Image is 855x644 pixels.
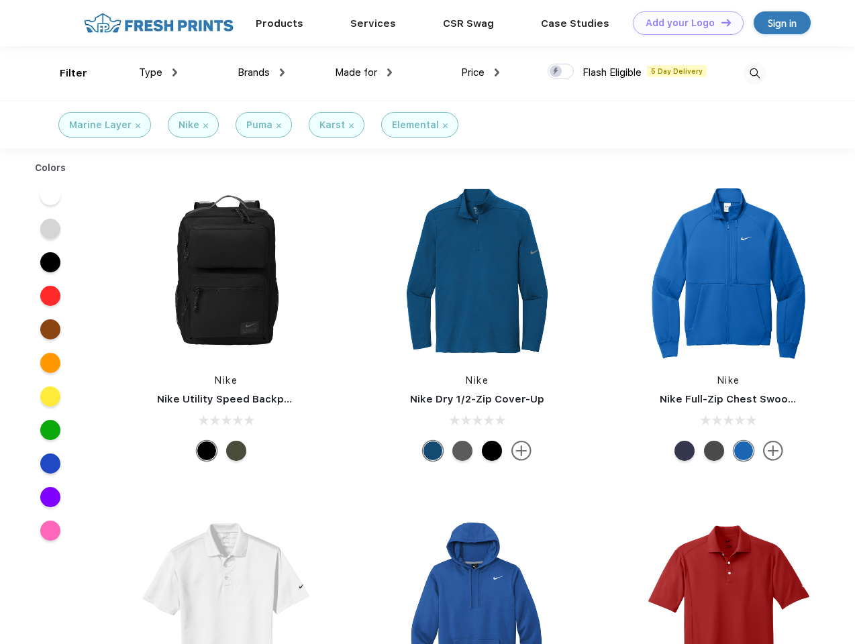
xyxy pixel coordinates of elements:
[319,118,345,132] div: Karst
[660,393,838,405] a: Nike Full-Zip Chest Swoosh Jacket
[80,11,238,35] img: fo%20logo%202.webp
[157,393,302,405] a: Nike Utility Speed Backpack
[640,182,818,360] img: func=resize&h=266
[443,17,494,30] a: CSR Swag
[646,17,715,29] div: Add your Logo
[246,118,272,132] div: Puma
[203,123,208,128] img: filter_cancel.svg
[423,441,443,461] div: Gym Blue
[452,441,472,461] div: Black Heather
[137,182,315,360] img: func=resize&h=266
[443,123,448,128] img: filter_cancel.svg
[60,66,87,81] div: Filter
[717,375,740,386] a: Nike
[226,441,246,461] div: Cargo Khaki
[392,118,439,132] div: Elemental
[410,393,544,405] a: Nike Dry 1/2-Zip Cover-Up
[674,441,695,461] div: Midnight Navy
[461,66,485,78] span: Price
[744,62,766,85] img: desktop_search.svg
[172,68,177,76] img: dropdown.png
[197,441,217,461] div: Black
[511,441,532,461] img: more.svg
[280,68,285,76] img: dropdown.png
[335,66,377,78] span: Made for
[583,66,642,78] span: Flash Eligible
[495,68,499,76] img: dropdown.png
[139,66,162,78] span: Type
[136,123,140,128] img: filter_cancel.svg
[734,441,754,461] div: Royal
[25,161,77,175] div: Colors
[349,123,354,128] img: filter_cancel.svg
[215,375,238,386] a: Nike
[754,11,811,34] a: Sign in
[721,19,731,26] img: DT
[387,68,392,76] img: dropdown.png
[238,66,270,78] span: Brands
[69,118,132,132] div: Marine Layer
[388,182,566,360] img: func=resize&h=266
[647,65,707,77] span: 5 Day Delivery
[276,123,281,128] img: filter_cancel.svg
[466,375,489,386] a: Nike
[704,441,724,461] div: Anthracite
[256,17,303,30] a: Products
[482,441,502,461] div: Black
[350,17,396,30] a: Services
[763,441,783,461] img: more.svg
[179,118,199,132] div: Nike
[768,15,797,31] div: Sign in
